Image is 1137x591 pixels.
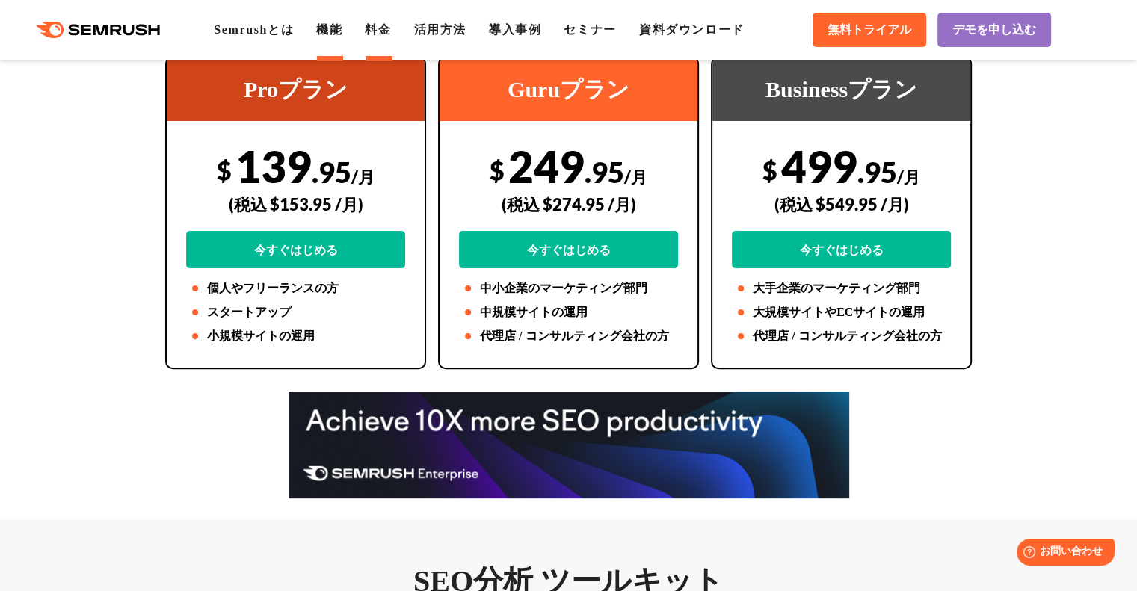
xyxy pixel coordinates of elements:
[459,140,678,268] div: 249
[732,140,951,268] div: 499
[316,23,342,36] a: 機能
[459,327,678,345] li: 代理店 / コンサルティング会社の方
[564,23,616,36] a: セミナー
[186,327,405,345] li: 小規模サイトの運用
[952,22,1036,38] span: デモを申し込む
[639,23,745,36] a: 資料ダウンロード
[414,23,466,36] a: 活用方法
[459,231,678,268] a: 今すぐはじめる
[365,23,391,36] a: 料金
[937,13,1051,47] a: デモを申し込む
[459,303,678,321] li: 中規模サイトの運用
[440,58,697,121] div: Guruプラン
[813,13,926,47] a: 無料トライアル
[459,178,678,231] div: (税込 $274.95 /月)
[490,155,505,185] span: $
[214,23,294,36] a: Semrushとは
[585,155,624,189] span: .95
[732,178,951,231] div: (税込 $549.95 /月)
[712,58,970,121] div: Businessプラン
[186,178,405,231] div: (税込 $153.95 /月)
[732,231,951,268] a: 今すぐはじめる
[732,303,951,321] li: 大規模サイトやECサイトの運用
[857,155,897,189] span: .95
[732,279,951,297] li: 大手企業のマーケティング部門
[186,140,405,268] div: 139
[351,167,375,187] span: /月
[732,327,951,345] li: 代理店 / コンサルティング会社の方
[762,155,777,185] span: $
[186,279,405,297] li: 個人やフリーランスの方
[186,231,405,268] a: 今すぐはじめる
[1004,533,1121,575] iframe: Help widget launcher
[167,58,425,121] div: Proプラン
[489,23,541,36] a: 導入事例
[828,22,911,38] span: 無料トライアル
[186,303,405,321] li: スタートアップ
[217,155,232,185] span: $
[312,155,351,189] span: .95
[624,167,647,187] span: /月
[897,167,920,187] span: /月
[459,279,678,297] li: 中小企業のマーケティング部門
